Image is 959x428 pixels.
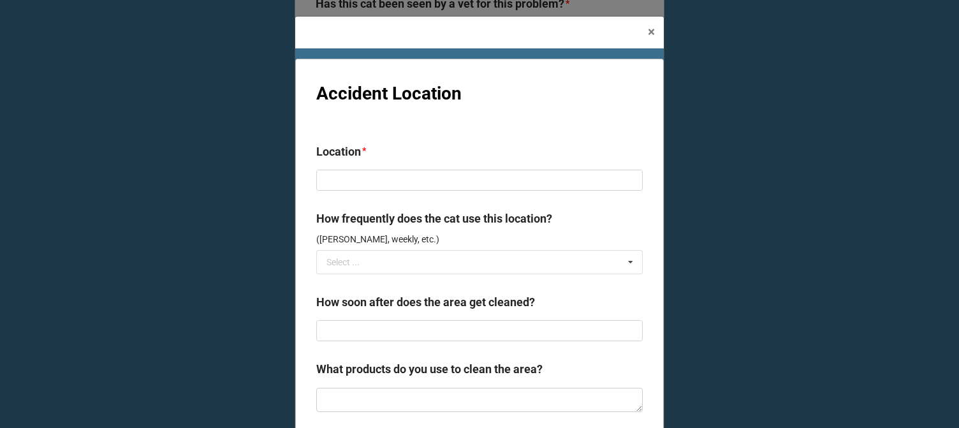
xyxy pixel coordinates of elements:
span: × [648,24,655,40]
div: Select ... [326,258,360,267]
label: Location [316,143,361,161]
label: How soon after does the area get cleaned? [316,293,535,311]
p: ([PERSON_NAME], weekly, etc.) [316,233,643,246]
b: Accident Location [316,83,462,104]
label: What products do you use to clean the area? [316,360,543,378]
label: How frequently does the cat use this location? [316,210,552,228]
